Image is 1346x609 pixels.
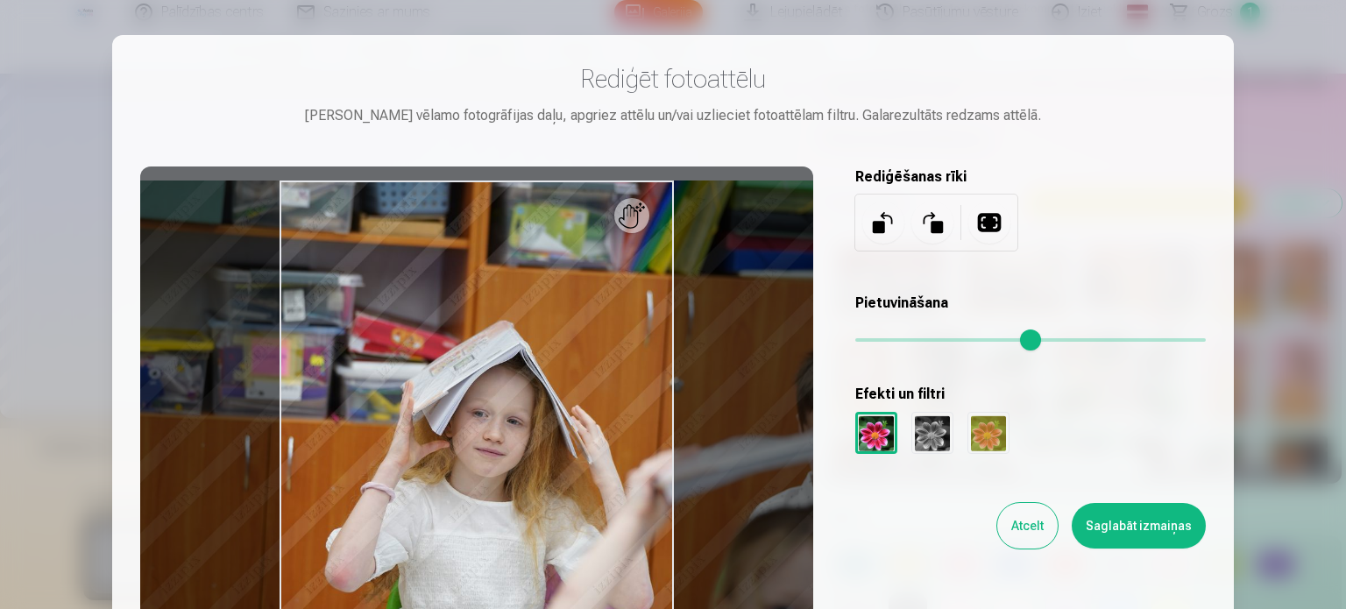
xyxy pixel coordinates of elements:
[140,105,1206,126] div: [PERSON_NAME] vēlamo fotogrāfijas daļu, apgriez attēlu un/vai uzlieciet fotoattēlam filtru. Galar...
[967,412,1009,454] div: Sepija
[1072,503,1206,549] button: Saglabāt izmaiņas
[855,412,897,454] div: Oriģināls
[997,503,1058,549] button: Atcelt
[911,412,953,454] div: Melns un balts
[855,384,1206,405] h5: Efekti un filtri
[140,63,1206,95] h3: Rediģēt fotoattēlu
[855,166,1206,188] h5: Rediģēšanas rīki
[855,293,1206,314] h5: Pietuvināšana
